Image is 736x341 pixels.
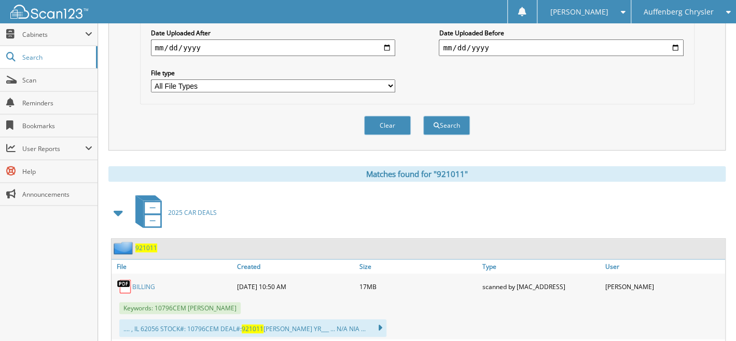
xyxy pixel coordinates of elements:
[22,76,92,85] span: Scan
[151,69,395,77] label: File type
[480,276,603,297] div: scanned by [MAC_ADDRESS]
[151,39,395,56] input: start
[117,279,132,294] img: PDF.png
[135,243,157,252] a: 921011
[22,167,92,176] span: Help
[242,324,263,333] span: 921011
[439,29,683,37] label: Date Uploaded Before
[129,192,217,233] a: 2025 CAR DEALS
[684,291,736,341] iframe: Chat Widget
[22,190,92,199] span: Announcements
[112,260,234,274] a: File
[119,319,386,337] div: .... , IL 62056 STOCK#: 10796CEM DEAL#: [PERSON_NAME] YR___ ... N/A NIA ...
[234,276,357,297] div: [DATE] 10:50 AM
[168,208,217,217] span: 2025 CAR DEALS
[602,276,725,297] div: [PERSON_NAME]
[644,9,714,15] span: Auffenberg Chrysler
[602,260,725,274] a: User
[22,30,85,39] span: Cabinets
[151,29,395,37] label: Date Uploaded After
[22,121,92,130] span: Bookmarks
[423,116,470,135] button: Search
[119,302,241,314] span: Keywords: 10796CEM [PERSON_NAME]
[364,116,411,135] button: Clear
[439,39,683,56] input: end
[10,5,88,19] img: scan123-logo-white.svg
[108,166,726,182] div: Matches found for "921011"
[550,9,608,15] span: [PERSON_NAME]
[132,282,155,291] a: BILLING
[357,260,480,274] a: Size
[22,144,85,153] span: User Reports
[22,99,92,107] span: Reminders
[480,260,603,274] a: Type
[22,53,91,62] span: Search
[357,276,480,297] div: 17MB
[234,260,357,274] a: Created
[114,241,135,254] img: folder2.png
